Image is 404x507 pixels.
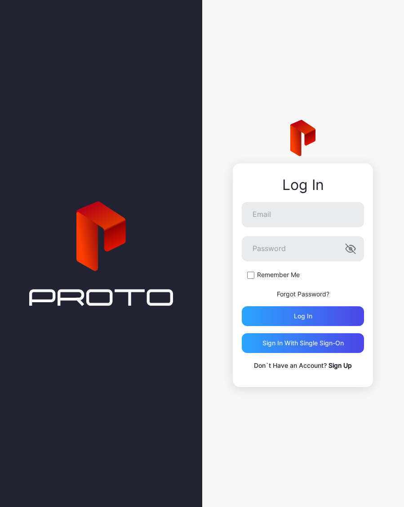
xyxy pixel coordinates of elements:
[329,362,352,369] a: Sign Up
[345,243,356,254] button: Password
[277,290,329,298] a: Forgot Password?
[242,360,364,371] p: Don`t Have an Account?
[257,270,300,279] label: Remember Me
[242,333,364,353] button: Sign in With Single Sign-On
[294,313,312,320] div: Log in
[242,306,364,326] button: Log in
[242,202,364,227] input: Email
[242,236,364,261] input: Password
[242,177,364,193] div: Log In
[262,339,344,347] div: Sign in With Single Sign-On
